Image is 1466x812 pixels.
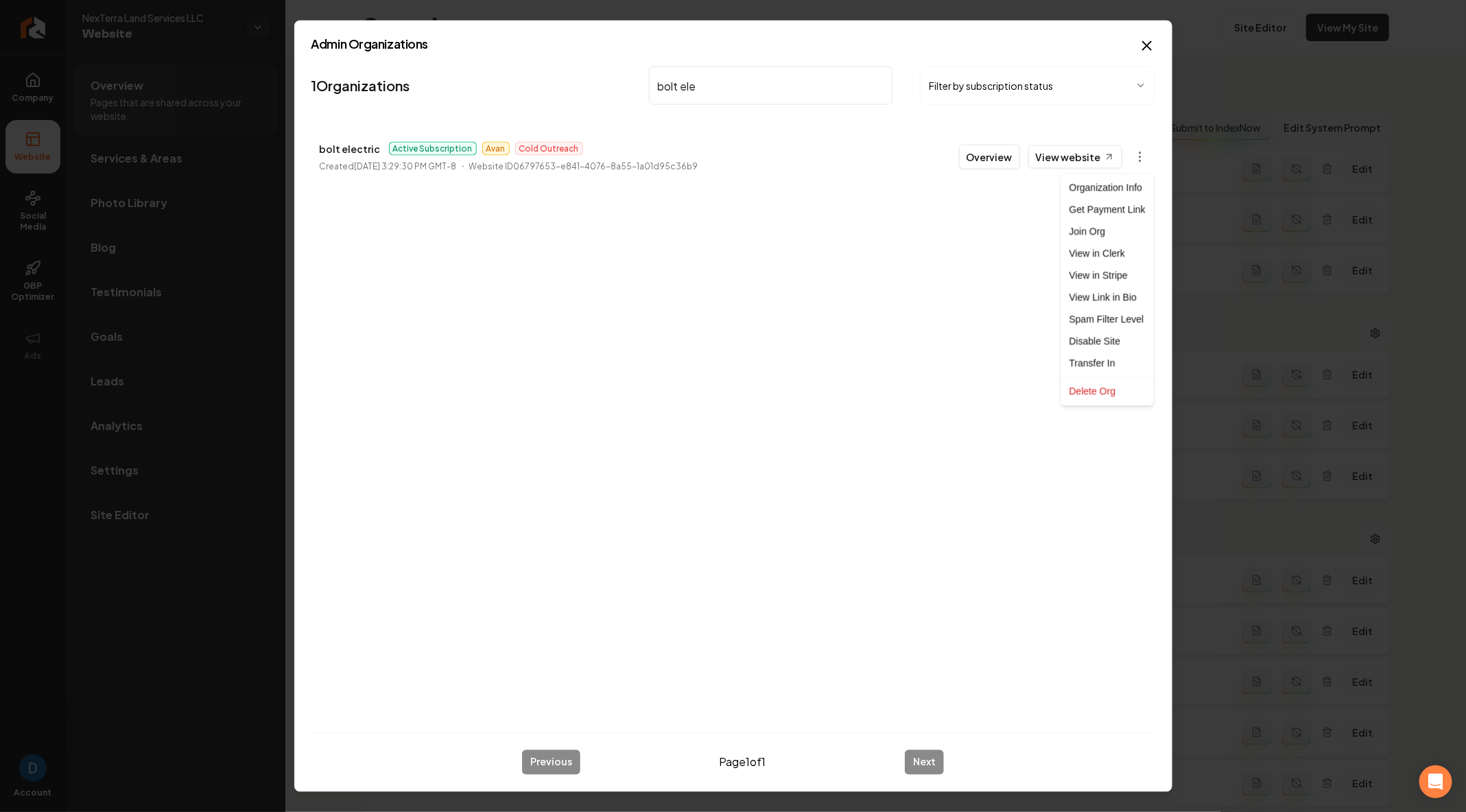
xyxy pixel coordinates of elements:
[1064,331,1151,353] div: Disable Site
[1064,381,1151,403] div: Delete Org
[1064,309,1151,331] div: Spam Filter Level
[1064,287,1151,309] a: View Link in Bio
[1064,353,1151,374] div: Transfer In
[1064,243,1151,265] a: View in Clerk
[1064,221,1151,243] div: Join Org
[1064,199,1151,221] div: Get Payment Link
[1064,177,1151,199] div: Organization Info
[1064,265,1151,287] a: View in Stripe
